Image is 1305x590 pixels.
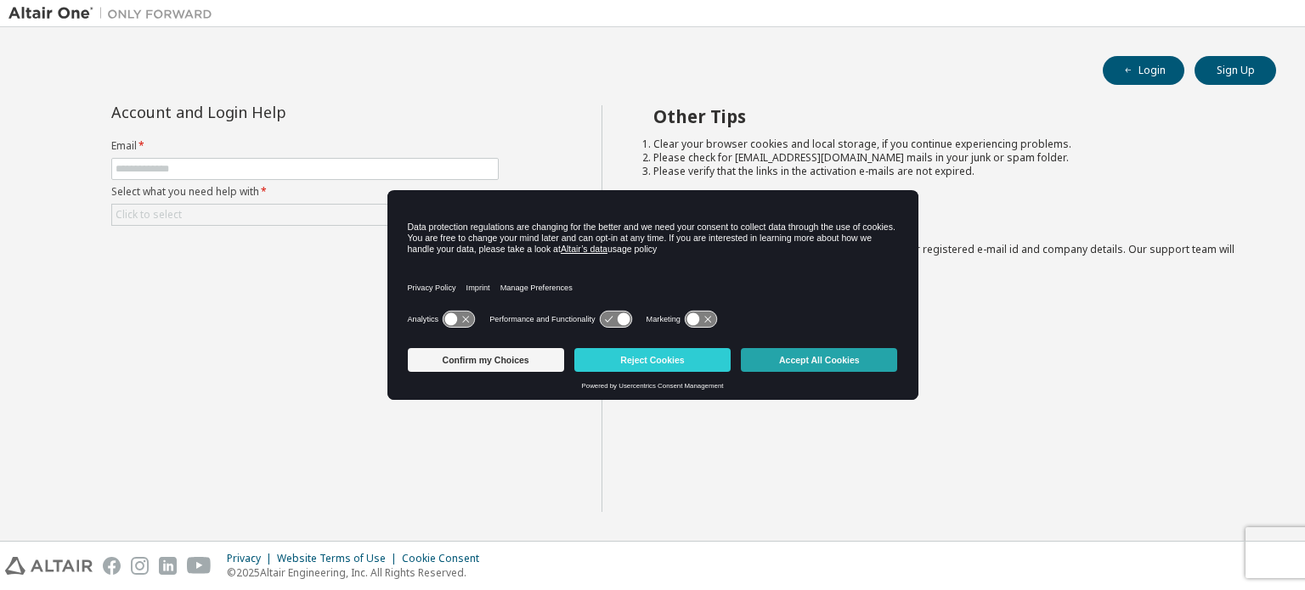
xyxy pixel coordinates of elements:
li: Please check for [EMAIL_ADDRESS][DOMAIN_NAME] mails in your junk or spam folder. [653,151,1246,165]
img: youtube.svg [187,557,212,575]
img: facebook.svg [103,557,121,575]
div: Account and Login Help [111,105,421,119]
div: Privacy [227,552,277,565]
li: Please verify that the links in the activation e-mails are not expired. [653,165,1246,178]
div: Website Terms of Use [277,552,402,565]
img: linkedin.svg [159,557,177,575]
div: Cookie Consent [402,552,489,565]
label: Select what you need help with [111,185,499,199]
img: Altair One [8,5,221,22]
h2: Not sure how to login? [653,211,1246,233]
h2: Other Tips [653,105,1246,127]
li: Clear your browser cookies and local storage, if you continue experiencing problems. [653,138,1246,151]
img: altair_logo.svg [5,557,93,575]
button: Login [1103,56,1184,85]
img: instagram.svg [131,557,149,575]
div: Click to select [116,208,182,222]
button: Sign Up [1195,56,1276,85]
p: © 2025 Altair Engineering, Inc. All Rights Reserved. [227,565,489,580]
span: with a brief description of the problem, your registered e-mail id and company details. Our suppo... [653,242,1234,270]
div: Click to select [112,205,498,225]
label: Email [111,139,499,153]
